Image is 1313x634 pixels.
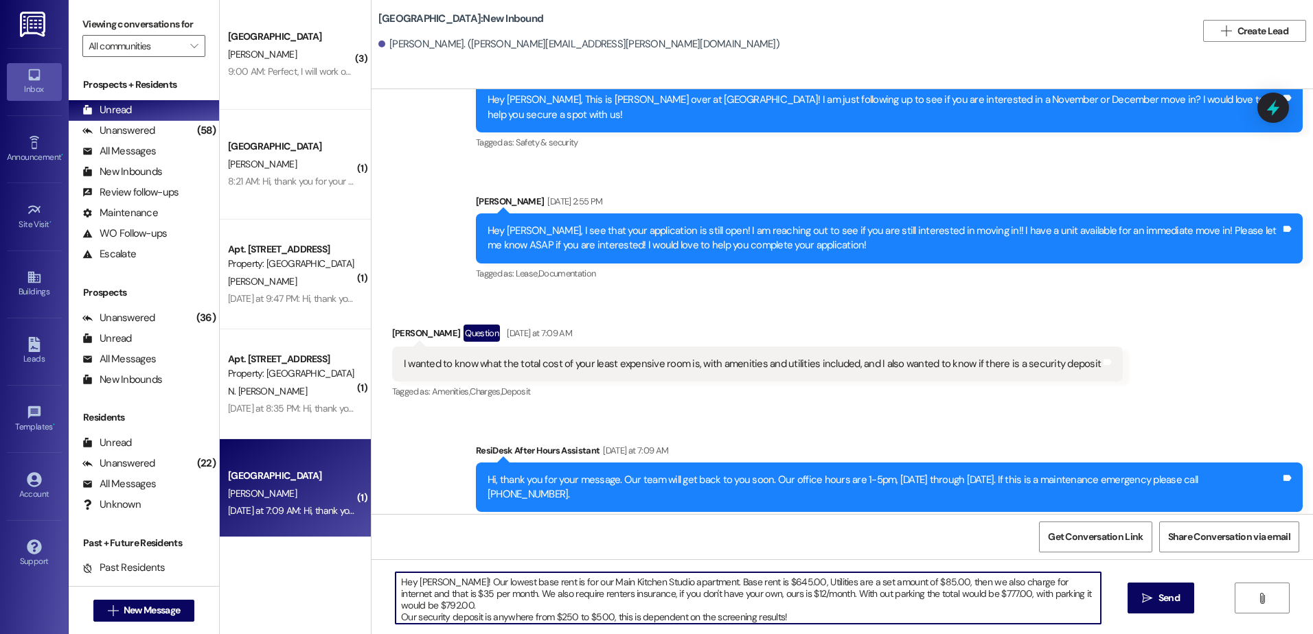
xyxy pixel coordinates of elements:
[82,144,156,158] div: All Messages
[228,504,1036,517] div: [DATE] at 7:09 AM: Hi, thank you for your message. Our team will get back to you soon. Our office...
[49,218,52,227] span: •
[82,206,158,220] div: Maintenance
[82,436,132,450] div: Unread
[228,65,492,78] div: 9:00 AM: Perfect, I will work on getting that application processed!
[82,103,132,117] div: Unread
[476,263,1303,283] div: Tagged as:
[7,468,62,505] a: Account
[53,420,55,430] span: •
[464,325,500,342] div: Question
[82,14,205,35] label: Viewing conversations for
[228,158,297,170] span: [PERSON_NAME]
[82,165,162,179] div: New Inbounds
[378,12,543,26] b: [GEOGRAPHIC_DATA]: New Inbound
[82,311,155,325] div: Unanswered
[392,325,1123,347] div: [PERSON_NAME]
[82,561,165,575] div: Past Residents
[538,268,596,279] span: Documentation
[7,535,62,572] a: Support
[488,473,1281,502] div: Hi, thank you for your message. Our team will get back to you soon. Our office hours are 1-5pm, [...
[82,477,156,491] div: All Messages
[470,386,501,397] span: Charges ,
[476,194,1303,213] div: [PERSON_NAME]
[1142,593,1152,604] i: 
[7,266,62,303] a: Buildings
[228,275,297,287] span: [PERSON_NAME]
[432,386,470,397] span: Amenities ,
[69,410,219,425] div: Residents
[396,572,1100,624] textarea: Hey [PERSON_NAME]! Our lowest base rent is for our Main Kitchen Studio apartment. Base rent is $6...
[1203,20,1306,42] button: Create Lead
[228,257,355,271] div: Property: [GEOGRAPHIC_DATA]
[61,150,63,160] span: •
[228,402,1035,414] div: [DATE] at 8:35 PM: Hi, thank you for your message. Our team will get back to you soon. Our office...
[488,224,1281,253] div: Hey [PERSON_NAME], I see that your application is still open! I am reaching out to see if you are...
[7,333,62,370] a: Leads
[193,307,219,329] div: (36)
[600,443,668,458] div: [DATE] at 7:09 AM
[7,198,62,235] a: Site Visit •
[82,331,132,346] div: Unread
[1257,593,1267,604] i: 
[69,285,219,300] div: Prospects
[476,132,1303,152] div: Tagged as:
[7,63,62,100] a: Inbox
[1048,530,1143,544] span: Get Conversation Link
[124,603,180,618] span: New Message
[544,194,602,209] div: [DATE] 2:55 PM
[501,386,530,397] span: Deposit
[1237,24,1288,38] span: Create Lead
[404,357,1101,371] div: I wanted to know what the total cost of your least expensive room is, with amenities and utilitie...
[378,37,779,51] div: [PERSON_NAME]. ([PERSON_NAME][EMAIL_ADDRESS][PERSON_NAME][DOMAIN_NAME])
[69,536,219,550] div: Past + Future Residents
[228,487,297,500] span: [PERSON_NAME]
[7,401,62,438] a: Templates •
[488,93,1281,122] div: Hey [PERSON_NAME], This is [PERSON_NAME] over at [GEOGRAPHIC_DATA]! I am just following up to see...
[82,247,136,261] div: Escalate
[69,78,219,92] div: Prospects + Residents
[1039,521,1152,552] button: Get Conversation Link
[194,453,219,474] div: (22)
[82,352,156,366] div: All Messages
[190,40,198,51] i: 
[516,268,538,279] span: Lease ,
[228,30,355,44] div: [GEOGRAPHIC_DATA]
[476,512,1303,532] div: Tagged as:
[1221,25,1231,36] i: 
[228,292,1034,305] div: [DATE] at 9:47 PM: Hi, thank you for your message. Our team will get back to you soon. Our office...
[228,366,355,381] div: Property: [GEOGRAPHIC_DATA]
[1128,583,1194,613] button: Send
[228,385,307,397] span: N. [PERSON_NAME]
[516,137,578,148] span: Safety & security
[82,373,162,387] div: New Inbounds
[89,35,183,57] input: All communities
[1158,591,1180,605] span: Send
[82,456,155,471] div: Unanswered
[228,469,355,483] div: [GEOGRAPHIC_DATA]
[82,124,155,138] div: Unanswered
[228,352,355,366] div: Apt. [STREET_ADDRESS]
[194,120,219,141] div: (58)
[108,605,118,616] i: 
[1159,521,1299,552] button: Share Conversation via email
[20,12,48,37] img: ResiDesk Logo
[228,175,994,187] div: 8:21 AM: Hi, thank you for your message. Our team will get back to you soon. Our office hours are...
[93,600,195,622] button: New Message
[228,242,355,257] div: Apt. [STREET_ADDRESS]
[82,497,141,512] div: Unknown
[1168,530,1290,544] span: Share Conversation via email
[228,48,297,60] span: [PERSON_NAME]
[82,185,179,200] div: Review follow-ups
[82,226,167,241] div: WO Follow-ups
[476,443,1303,462] div: ResiDesk After Hours Assistant
[228,139,355,154] div: [GEOGRAPHIC_DATA]
[392,381,1123,401] div: Tagged as:
[503,326,572,340] div: [DATE] at 7:09 AM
